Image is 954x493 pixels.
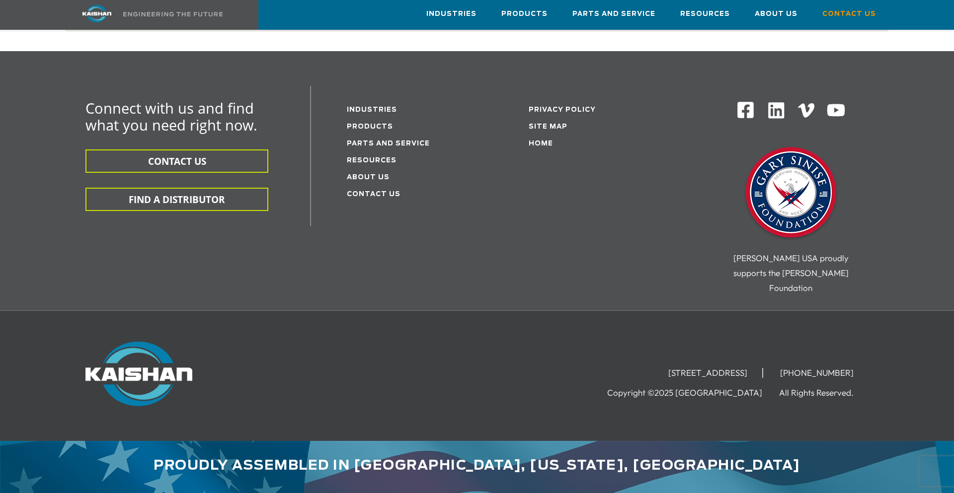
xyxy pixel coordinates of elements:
li: [PHONE_NUMBER] [765,368,869,378]
div: Proudly assembled in [GEOGRAPHIC_DATA], [US_STATE], [GEOGRAPHIC_DATA] [66,441,888,473]
li: All Rights Reserved. [779,388,869,398]
a: Products [347,124,393,130]
img: Facebook [736,101,755,119]
img: Linkedin [767,101,786,120]
span: [PERSON_NAME] USA proudly supports the [PERSON_NAME] Foundation [733,253,849,293]
span: Industries [426,8,477,20]
a: Privacy Policy [529,107,596,113]
button: CONTACT US [85,149,268,173]
a: Products [501,0,548,27]
li: Copyright ©2025 [GEOGRAPHIC_DATA] [607,388,777,398]
img: Vimeo [798,103,815,118]
a: Industries [426,0,477,27]
span: Connect with us and find what you need right now. [85,98,257,135]
a: Resources [680,0,730,27]
a: Home [529,141,553,147]
span: Parts and Service [572,8,655,20]
span: Resources [680,8,730,20]
button: FIND A DISTRIBUTOR [85,188,268,211]
a: Contact Us [822,0,876,27]
span: Contact Us [822,8,876,20]
a: Parts and Service [572,0,655,27]
img: kaishan logo [60,5,134,22]
img: Kaishan [85,342,192,406]
li: [STREET_ADDRESS] [653,368,763,378]
img: Gary Sinise Foundation [741,144,841,243]
span: About Us [755,8,797,20]
span: Products [501,8,548,20]
img: Youtube [826,101,846,120]
img: Engineering the future [123,12,223,16]
a: About Us [347,174,390,181]
a: Industries [347,107,397,113]
a: Parts and service [347,141,430,147]
a: About Us [755,0,797,27]
a: Site Map [529,124,567,130]
a: Resources [347,157,397,164]
a: Contact Us [347,191,400,198]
